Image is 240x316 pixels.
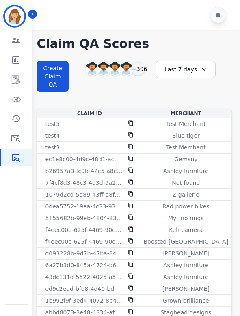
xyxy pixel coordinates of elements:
p: Keh camera [169,226,203,234]
p: 0dea5752-19ea-4c33-9375-a32154b1bc46 [45,202,123,210]
p: Boosted [GEOGRAPHIC_DATA] [143,238,228,246]
p: My trio rings [168,214,204,222]
p: Ashley furniture [163,167,208,175]
p: f4eec00e-625f-4469-90da-34953c6b474f [45,226,123,234]
h1: Claim QA Scores [37,37,232,51]
p: 1b992f9f-3ed4-4072-8b46-99b4e2351c5d [45,297,123,305]
p: 5155682b-99eb-4804-8373-4da8b51c465b [45,214,123,222]
p: Z gallerie [173,190,199,199]
p: Ashley furniture [163,273,208,281]
p: 1079d2cd-5d89-43ff-a8fd-c6d6ecc53daf [45,190,123,199]
p: Rad power bikes [162,202,209,210]
p: d093228b-9d7b-47ba-84b4-cfc213f9a937 [45,249,123,258]
p: test5 [45,120,60,128]
p: Test Merchant [166,120,206,128]
p: ec1e8c00-4d9c-48d1-ac0e-34382e904098 [45,155,123,163]
p: [PERSON_NAME] [162,285,210,293]
p: f4eec00e-625f-4469-90da-34953c6b474f [45,238,123,246]
p: 6a27b3d0-845a-4724-b6e3-818e18f6c633 [45,261,123,269]
p: 43dc131d-5522-4025-a523-ca9697784816 [45,273,123,281]
p: Blue tiger [172,132,200,140]
div: Claim Id [39,110,140,117]
p: test4 [45,132,60,140]
div: Merchant [143,110,228,117]
p: test3 [45,143,60,152]
div: +396 [131,62,145,76]
p: Gemsny [174,155,198,163]
p: 7f4cf8d3-48c3-4d3d-9a28-dff8e45307d7 [45,179,123,187]
p: Ashley furniture [163,261,208,269]
button: Create Claim QA [37,61,69,92]
p: Grown brilliance [163,297,209,305]
p: b26957a3-fc9b-42c5-a8c9-c45cdc50d448 [45,167,123,175]
p: ed9c2edd-bfd8-4d40-bdaf-34df21a9a8cd [45,285,123,293]
img: Bordered avatar [5,6,24,26]
p: [PERSON_NAME] [162,249,210,258]
p: Test Merchant [166,143,206,152]
p: Not found [172,179,200,187]
div: Last 7 days [156,61,216,78]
